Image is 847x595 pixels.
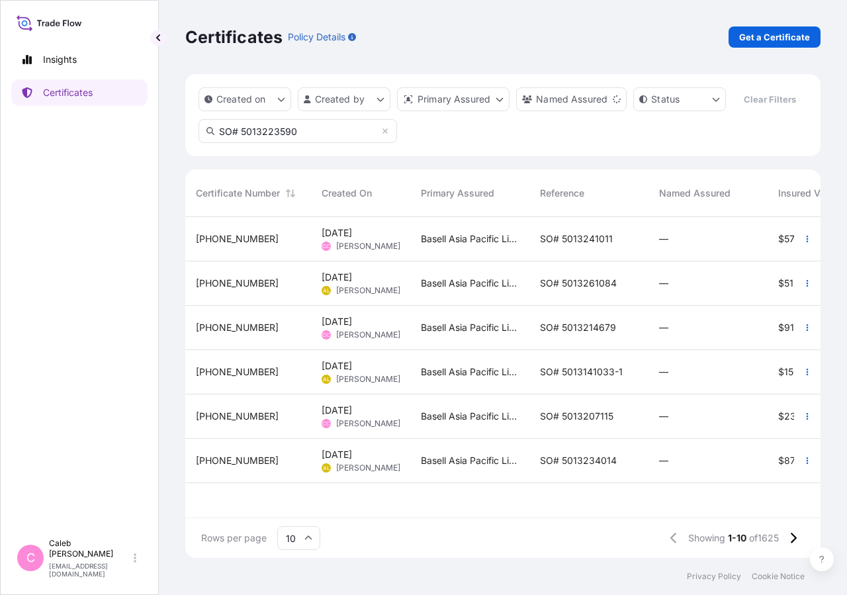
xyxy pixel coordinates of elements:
[43,53,77,66] p: Insights
[196,321,279,334] span: [PHONE_NUMBER]
[744,93,796,106] p: Clear Filters
[322,359,352,373] span: [DATE]
[196,187,280,200] span: Certificate Number
[322,404,352,417] span: [DATE]
[421,187,494,200] span: Primary Assured
[659,277,668,290] span: —
[778,323,784,332] span: $
[784,279,793,288] span: 51
[778,234,784,244] span: $
[540,454,617,467] span: SO# 5013234014
[11,79,148,106] a: Certificates
[659,454,668,467] span: —
[728,531,746,545] span: 1-10
[322,187,372,200] span: Created On
[196,454,279,467] span: [PHONE_NUMBER]
[43,86,93,99] p: Certificates
[196,410,279,423] span: [PHONE_NUMBER]
[793,279,796,288] span: ,
[322,448,352,461] span: [DATE]
[323,284,330,297] span: AL
[540,410,613,423] span: SO# 5013207115
[739,30,810,44] p: Get a Certificate
[784,234,795,244] span: 57
[185,26,283,48] p: Certificates
[336,241,400,252] span: [PERSON_NAME]
[784,367,799,377] span: 150
[199,87,291,111] button: createdOn Filter options
[784,323,794,332] span: 91
[323,461,330,475] span: AL
[322,271,352,284] span: [DATE]
[336,463,400,473] span: [PERSON_NAME]
[778,412,784,421] span: $
[540,365,623,379] span: SO# 5013141033-1
[418,93,490,106] p: Primary Assured
[322,417,330,430] span: CC
[216,93,266,106] p: Created on
[201,531,267,545] span: Rows per page
[659,410,668,423] span: —
[336,374,400,385] span: [PERSON_NAME]
[49,538,131,559] p: Caleb [PERSON_NAME]
[283,185,298,201] button: Sort
[729,26,821,48] a: Get a Certificate
[540,187,584,200] span: Reference
[323,373,330,386] span: AL
[659,365,668,379] span: —
[421,410,519,423] span: Basell Asia Pacific Limited
[421,277,519,290] span: Basell Asia Pacific Limited
[11,46,148,73] a: Insights
[733,89,807,110] button: Clear Filters
[421,454,519,467] span: Basell Asia Pacific Limited
[659,187,731,200] span: Named Assured
[421,232,519,246] span: Basell Asia Pacific Limited
[516,87,627,111] button: cargoOwner Filter options
[784,412,801,421] span: 235
[322,315,352,328] span: [DATE]
[322,240,330,253] span: CC
[778,456,784,465] span: $
[196,232,279,246] span: [PHONE_NUMBER]
[421,365,519,379] span: Basell Asia Pacific Limited
[336,285,400,296] span: [PERSON_NAME]
[749,531,779,545] span: of 1625
[651,93,680,106] p: Status
[199,119,397,143] input: Search Certificate or Reference...
[49,562,131,578] p: [EMAIL_ADDRESS][DOMAIN_NAME]
[196,277,279,290] span: [PHONE_NUMBER]
[336,418,400,429] span: [PERSON_NAME]
[298,87,390,111] button: createdBy Filter options
[778,187,838,200] span: Insured Value
[397,87,510,111] button: distributor Filter options
[784,456,795,465] span: 87
[540,321,616,334] span: SO# 5013214679
[688,531,725,545] span: Showing
[322,226,352,240] span: [DATE]
[26,551,35,565] span: C
[633,87,726,111] button: certificateStatus Filter options
[659,321,668,334] span: —
[196,365,279,379] span: [PHONE_NUMBER]
[536,93,607,106] p: Named Assured
[540,277,617,290] span: SO# 5013261084
[336,330,400,340] span: [PERSON_NAME]
[421,321,519,334] span: Basell Asia Pacific Limited
[752,571,805,582] a: Cookie Notice
[322,328,330,342] span: CC
[778,279,784,288] span: $
[778,367,784,377] span: $
[687,571,741,582] a: Privacy Policy
[288,30,345,44] p: Policy Details
[315,93,365,106] p: Created by
[540,232,613,246] span: SO# 5013241011
[659,232,668,246] span: —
